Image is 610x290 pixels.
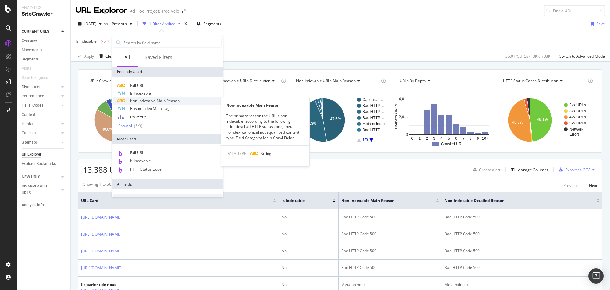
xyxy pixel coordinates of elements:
span: Non-Indexable URLs Main Reason [296,78,356,83]
h4: Non-Indexable URLs Main Reason [295,76,380,86]
div: Saved Filters [145,54,172,60]
span: Is Indexable [130,90,151,96]
a: Url Explorer [22,151,66,158]
text: Bad HTTP… [363,110,384,114]
text: Bad HTTP… [363,116,384,120]
span: Full URL [130,150,144,155]
div: Open Intercom Messenger [588,268,604,284]
text: Bad HTTP… [363,128,384,132]
span: URLs by Depth [400,78,426,83]
text: 2 [426,136,428,141]
div: A chart. [290,92,390,148]
div: A chart. [187,92,287,148]
a: DISAPPEARED URLS [22,183,59,196]
div: Search Engines [22,74,48,81]
text: 4 [440,136,443,141]
a: Visits [22,65,37,72]
div: SiteCrawler [22,11,65,18]
div: Previous [563,183,579,188]
div: Bad HTTP Code 500 [444,231,600,237]
span: Previous [109,21,127,26]
div: Bad HTTP Code 500 [341,248,439,254]
a: Distribution [22,84,59,90]
text: 47.5% [330,117,341,121]
div: times [183,21,188,27]
div: Bad HTTP Code 500 [341,231,439,237]
button: Save [588,19,605,29]
button: [DATE] [76,19,104,29]
div: No [281,214,336,220]
div: Showing 1 to 50 of 13,388 entries [83,181,142,189]
div: 1 Filter Applied [149,21,175,26]
div: The primary reason the URL is non-indexable, according to the following priorities: bad HTTP stat... [221,113,309,140]
span: Is Indexable [76,39,97,44]
div: Segments [22,56,39,63]
text: 0 [411,136,413,141]
a: Overview [22,38,66,44]
svg: A chart. [497,92,597,148]
text: 46.3% [306,121,317,126]
text: 6 [455,136,457,141]
svg: A chart. [394,92,494,148]
svg: A chart. [83,92,184,148]
button: Create alert [471,165,500,175]
span: Non-Indexable Main Reason [130,98,180,103]
span: 13,388 URLs found [83,164,151,175]
div: Meta noindex [341,282,439,287]
div: Most Used [112,134,223,144]
div: Bad HTTP Code 500 [444,214,600,220]
text: 5 [448,136,450,141]
span: vs [104,21,109,26]
text: 10+ [482,136,488,141]
span: HTTP Status Codes Distribution [503,78,558,83]
text: 5xx URLs [569,121,586,125]
text: 2xx URLs [569,103,586,107]
div: Analytics [22,5,65,11]
div: Show all [118,124,133,128]
text: 1/3 [363,138,368,142]
text: 7 [462,136,464,141]
a: Analysis Info [22,202,66,209]
span: Is Indexable [281,198,323,203]
div: No [281,282,336,287]
span: pagetype [130,113,146,119]
button: Clear [97,51,115,61]
a: Sitemaps [22,139,59,146]
h4: URLs Crawled By Botify By pagetype [88,76,178,86]
button: 1 Filter Applied [140,19,183,29]
div: NEW URLS [22,174,40,180]
div: Overview [22,38,37,44]
div: Switch to Advanced Mode [559,53,605,59]
div: URLs [113,194,222,204]
div: Ad-Hoc Project: Troc Velo [130,8,179,14]
a: [URL][DOMAIN_NAME] [81,265,121,271]
text: 0 [406,132,408,137]
div: Bad HTTP Code 500 [341,265,439,271]
text: 3 [433,136,435,141]
text: 40.6% [102,127,113,131]
a: NEW URLS [22,174,59,180]
text: Crawled URLs [394,104,398,129]
div: 35.01 % URLs ( 13K on 38K ) [505,53,552,59]
text: 46.3% [512,120,523,124]
span: Indexable / Non-Indexable URLs distribution [193,78,270,83]
h4: URLs by Depth [398,76,488,86]
span: DATA TYPE: [226,151,247,156]
input: Search by field name [123,38,221,47]
button: Export as CSV [556,165,590,175]
text: Errors [569,132,580,137]
div: Bad HTTP Code 500 [444,248,600,254]
div: Distribution [22,84,42,90]
a: Segments [22,56,66,63]
a: HTTP Codes [22,102,59,109]
div: Meta noindex [444,282,600,287]
a: CURRENT URLS [22,28,59,35]
button: Previous [109,19,135,29]
div: Next [589,183,597,188]
button: Switch to Advanced Mode [557,51,605,61]
div: arrow-right-arrow-left [182,9,186,13]
text: 4,0… [399,97,408,101]
text: Canonical… [363,97,383,102]
text: 4xx URLs [569,115,586,119]
button: Apply [76,51,94,61]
